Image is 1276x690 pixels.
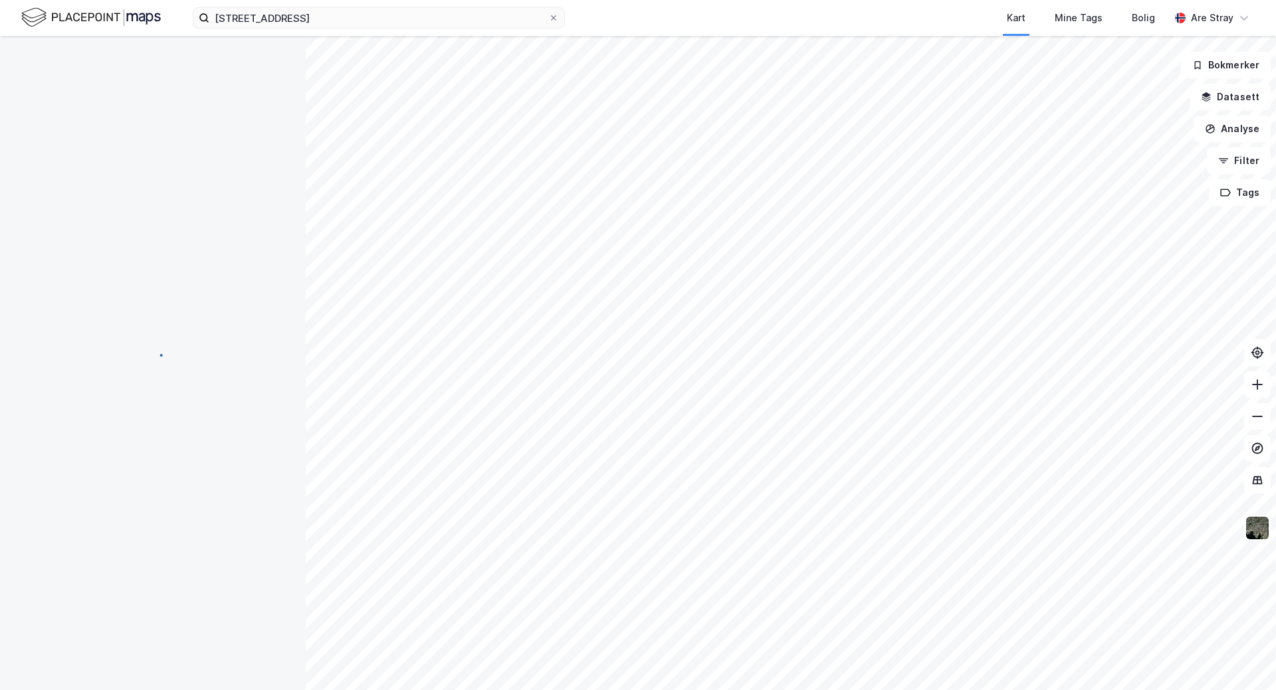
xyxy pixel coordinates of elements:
img: 9k= [1245,515,1270,541]
input: Søk på adresse, matrikkel, gårdeiere, leietakere eller personer [209,8,548,28]
iframe: Chat Widget [1210,626,1276,690]
div: Are Stray [1191,10,1233,26]
img: logo.f888ab2527a4732fd821a326f86c7f29.svg [21,6,161,29]
button: Filter [1207,147,1271,174]
img: spinner.a6d8c91a73a9ac5275cf975e30b51cfb.svg [142,345,163,366]
button: Tags [1209,179,1271,206]
button: Bokmerker [1181,52,1271,78]
button: Datasett [1190,84,1271,110]
div: Bolig [1132,10,1155,26]
div: Kart [1007,10,1025,26]
button: Analyse [1194,116,1271,142]
div: Mine Tags [1055,10,1103,26]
